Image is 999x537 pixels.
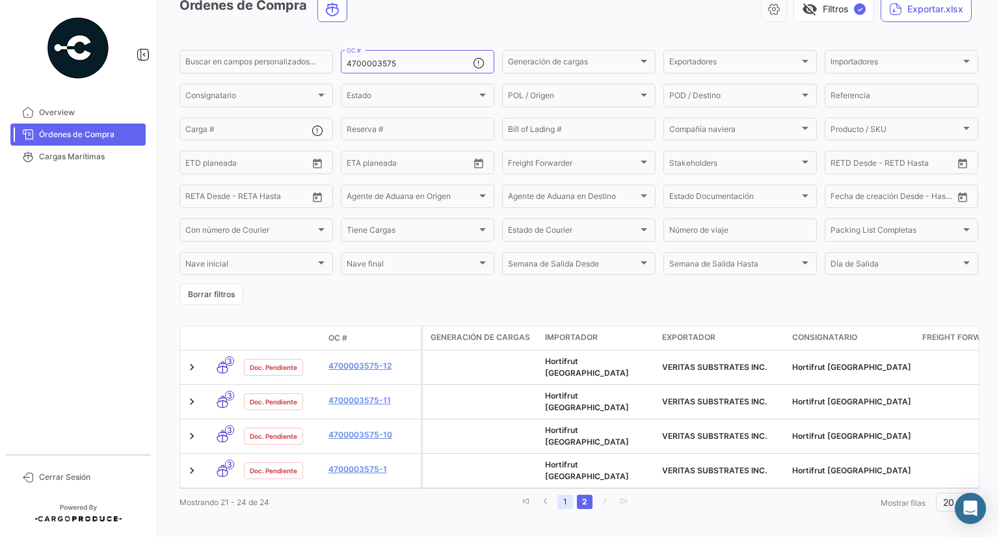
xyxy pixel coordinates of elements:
[662,465,767,475] span: VERITAS SUBSTRATES INC.
[185,93,315,102] span: Consignatario
[328,464,416,475] a: 4700003575-1
[669,194,799,203] span: Estado Documentación
[431,332,530,343] span: Generación de cargas
[863,194,922,203] input: Hasta
[792,397,911,406] span: Hortifrut Peru
[792,431,911,441] span: Hortifrut Peru
[347,228,477,237] span: Tiene Cargas
[508,160,638,169] span: Freight Forwarder
[657,326,787,350] datatable-header-cell: Exportador
[225,425,234,435] span: 3
[802,1,818,17] span: visibility_off
[250,431,297,441] span: Doc. Pendiente
[508,93,638,102] span: POL / Origen
[669,160,799,169] span: Stakeholders
[185,194,209,203] input: Desde
[39,151,140,163] span: Cargas Marítimas
[185,160,209,169] input: Desde
[792,465,911,475] span: Hortifrut Peru
[953,187,972,207] button: Open calendar
[180,283,243,305] button: Borrar filtros
[557,495,573,509] a: 1
[508,261,638,270] span: Semana de Salida Desde
[577,495,593,509] a: 2
[662,431,767,441] span: VERITAS SUBSTRATES INC.
[250,465,297,476] span: Doc. Pendiente
[662,397,767,406] span: VERITAS SUBSTRATES INC.
[863,160,922,169] input: Hasta
[831,194,854,203] input: Desde
[540,326,657,350] datatable-header-cell: Importador
[328,429,416,441] a: 4700003575-10
[545,356,629,378] span: Hortifrut Peru
[308,153,327,173] button: Open calendar
[347,160,370,169] input: Desde
[508,59,638,68] span: Generación de cargas
[185,430,198,443] a: Expand/Collapse Row
[250,397,297,407] span: Doc. Pendiente
[555,491,575,513] li: page 1
[185,464,198,477] a: Expand/Collapse Row
[239,333,323,343] datatable-header-cell: Estado Doc.
[831,59,961,68] span: Importadores
[792,332,857,343] span: Consignatario
[545,460,629,481] span: Hortifrut Peru
[185,395,198,408] a: Expand/Collapse Row
[379,160,438,169] input: Hasta
[469,153,488,173] button: Open calendar
[185,361,198,374] a: Expand/Collapse Row
[10,146,146,168] a: Cargas Marítimas
[508,228,638,237] span: Estado de Courier
[46,16,111,81] img: powered-by.png
[545,332,598,343] span: Importador
[545,425,629,447] span: Hortifrut Peru
[854,3,866,15] span: ✓
[669,127,799,136] span: Compañía naviera
[616,495,632,509] a: go to last page
[423,326,540,350] datatable-header-cell: Generación de cargas
[596,495,612,509] a: go to next page
[185,228,315,237] span: Con número de Courier
[347,194,477,203] span: Agente de Aduana en Origen
[953,153,972,173] button: Open calendar
[518,495,534,509] a: go to first page
[225,356,234,366] span: 3
[218,160,276,169] input: Hasta
[39,471,140,483] span: Cerrar Sesión
[831,160,854,169] input: Desde
[538,495,553,509] a: go to previous page
[39,107,140,118] span: Overview
[831,228,961,237] span: Packing List Completas
[180,497,269,507] span: Mostrando 21 - 24 de 24
[250,362,297,373] span: Doc. Pendiente
[39,129,140,140] span: Órdenes de Compra
[328,395,416,406] a: 4700003575-11
[328,360,416,372] a: 4700003575-12
[943,497,954,508] span: 20
[669,93,799,102] span: POD / Destino
[185,261,315,270] span: Nave inicial
[792,362,911,372] span: Hortifrut Peru
[10,101,146,124] a: Overview
[347,93,477,102] span: Estado
[10,124,146,146] a: Órdenes de Compra
[669,59,799,68] span: Exportadores
[831,127,961,136] span: Producto / SKU
[831,261,961,270] span: Día de Salida
[545,391,629,412] span: Hortifrut Peru
[218,194,276,203] input: Hasta
[881,498,926,508] span: Mostrar filas
[955,493,986,524] div: Abrir Intercom Messenger
[662,332,715,343] span: Exportador
[662,362,767,372] span: VERITAS SUBSTRATES INC.
[323,327,421,349] datatable-header-cell: OC #
[347,261,477,270] span: Nave final
[508,194,638,203] span: Agente de Aduana en Destino
[206,333,239,343] datatable-header-cell: Modo de Transporte
[787,326,917,350] datatable-header-cell: Consignatario
[575,491,594,513] li: page 2
[669,261,799,270] span: Semana de Salida Hasta
[308,187,327,207] button: Open calendar
[225,460,234,469] span: 3
[225,391,234,400] span: 3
